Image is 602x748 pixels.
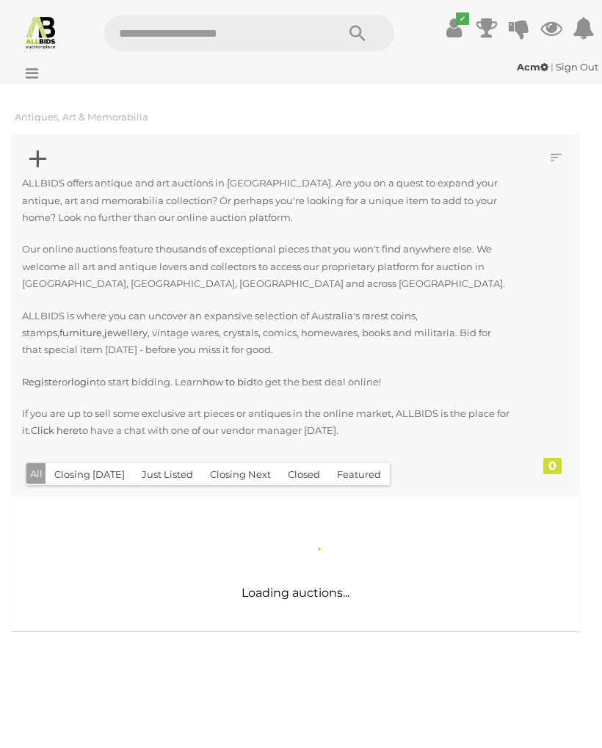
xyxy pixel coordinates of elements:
span: Loading auctions... [242,586,349,600]
span: | [551,61,554,73]
a: Register [22,376,62,388]
a: how to bid [203,376,253,388]
button: Just Listed [133,463,202,486]
p: or to start bidding. Learn to get the best deal online! [22,374,512,391]
strong: Acm [517,61,548,73]
button: Closing Next [201,463,280,486]
a: ✔ [443,15,465,41]
img: Allbids.com.au [23,15,58,49]
a: furniture [59,327,102,338]
i: ✔ [456,12,469,25]
p: ALLBIDS is where you can uncover an expansive selection of Australia's rarest coins, stamps, , , ... [22,308,512,359]
p: ALLBIDS offers antique and art auctions in [GEOGRAPHIC_DATA]. Are you on a quest to expand your a... [22,175,512,226]
button: Search [321,15,394,51]
p: If you are up to sell some exclusive art pieces or antiques in the online market, ALLBIDS is the ... [22,405,512,440]
a: Sign Out [556,61,598,73]
a: Click here [31,424,79,436]
a: login [71,376,96,388]
button: Closing [DATE] [46,463,134,486]
button: Closed [279,463,329,486]
div: 0 [543,458,562,474]
button: Featured [328,463,390,486]
a: jewellery [104,327,148,338]
a: Antiques, Art & Memorabilia [15,111,148,123]
p: Our online auctions feature thousands of exceptional pieces that you won't find anywhere else. We... [22,241,512,292]
a: Acm [517,61,551,73]
button: All [26,463,46,484]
